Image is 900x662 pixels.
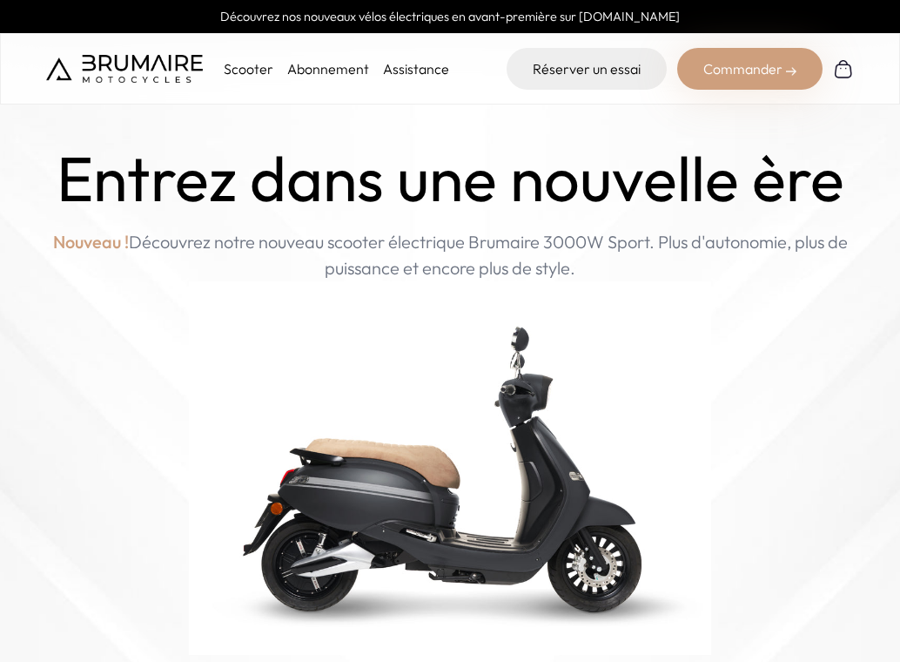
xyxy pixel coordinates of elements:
[28,229,872,281] p: Découvrez notre nouveau scooter électrique Brumaire 3000W Sport. Plus d'autonomie, plus de puissa...
[507,48,667,90] a: Réserver un essai
[383,60,449,78] a: Assistance
[677,48,823,90] div: Commander
[53,229,129,255] span: Nouveau !
[287,60,369,78] a: Abonnement
[833,58,854,79] img: Panier
[57,143,844,215] h1: Entrez dans une nouvelle ère
[224,58,273,79] p: Scooter
[786,66,796,77] img: right-arrow-2.png
[46,55,203,83] img: Brumaire Motocycles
